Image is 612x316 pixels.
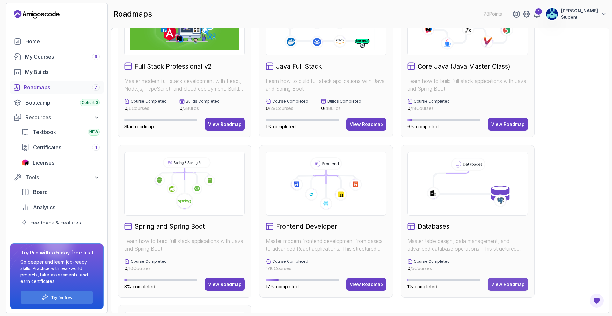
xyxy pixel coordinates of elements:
[89,129,98,135] span: NEW
[18,201,104,214] a: analytics
[18,156,104,169] a: licenses
[124,266,127,271] span: 0
[18,126,104,138] a: textbook
[124,77,245,92] p: Master modern full-stack development with React, Node.js, TypeScript, and cloud deployment. Build...
[33,203,55,211] span: Analytics
[407,284,437,289] span: 1% completed
[266,284,299,289] span: 17% completed
[266,77,386,92] p: Learn how to build full stack applications with Java and Spring Boot
[407,105,450,112] p: / 18 Courses
[25,173,100,181] div: Tools
[561,8,598,14] p: [PERSON_NAME]
[135,62,212,71] h2: Full Stack Professional v2
[266,265,308,272] p: / 10 Courses
[418,222,449,231] h2: Databases
[407,265,450,272] p: / 5 Courses
[33,159,54,166] span: Licenses
[488,278,528,291] button: View Roadmap
[10,172,104,183] button: Tools
[266,106,269,111] span: 0
[10,112,104,123] button: Resources
[205,118,245,131] button: View Roadmap
[535,8,542,15] div: 1
[95,85,97,90] span: 7
[484,11,502,17] p: 78 Points
[25,53,100,61] div: My Courses
[491,281,525,288] div: View Roadmap
[414,259,450,264] p: Course Completed
[33,128,56,136] span: Textbook
[14,9,60,19] a: Landing page
[208,121,242,128] div: View Roadmap
[25,38,100,45] div: Home
[18,216,104,229] a: feedback
[346,118,386,131] button: View Roadmap
[321,105,361,112] p: / 4 Builds
[208,281,242,288] div: View Roadmap
[124,106,127,111] span: 0
[25,114,100,121] div: Resources
[124,124,154,129] span: Start roadmap
[124,105,167,112] p: / 6 Courses
[124,265,167,272] p: / 10 Courses
[272,99,308,104] p: Course Completed
[18,141,104,154] a: certificates
[51,295,73,300] a: Try for free
[407,124,439,129] span: 6% completed
[20,291,93,304] button: Try for free
[561,14,598,20] p: Student
[25,68,100,76] div: My Builds
[10,96,104,109] a: bootcamp
[10,35,104,48] a: home
[95,54,97,59] span: 9
[10,81,104,94] a: roadmaps
[589,293,604,308] button: Open Feedback Button
[276,62,322,71] h2: Java Full Stack
[266,105,308,112] p: / 29 Courses
[546,8,607,20] button: user profile image[PERSON_NAME]Student
[327,99,361,104] p: Builds Completed
[179,106,182,111] span: 0
[407,106,410,111] span: 0
[414,99,450,104] p: Course Completed
[546,8,558,20] img: user profile image
[20,259,93,284] p: Go deeper and learn job-ready skills. Practice with real-world projects, take assessments, and ea...
[82,100,98,105] span: Cohort 3
[266,266,268,271] span: 1
[491,121,525,128] div: View Roadmap
[135,222,205,231] h2: Spring and Spring Boot
[113,9,152,19] h2: roadmaps
[321,106,324,111] span: 0
[186,99,220,104] p: Builds Completed
[124,237,245,253] p: Learn how to build full stack applications with Java and Spring Boot
[10,50,104,63] a: courses
[10,66,104,78] a: builds
[266,124,296,129] span: 1% completed
[33,188,48,196] span: Board
[350,121,383,128] div: View Roadmap
[25,99,100,107] div: Bootcamp
[33,143,61,151] span: Certificates
[533,10,541,18] a: 1
[407,237,528,253] p: Master table design, data management, and advanced database operations. This structured learning ...
[346,278,386,291] button: View Roadmap
[131,259,167,264] p: Course Completed
[272,259,308,264] p: Course Completed
[21,159,29,166] img: jetbrains icon
[179,105,220,112] p: / 3 Builds
[30,219,81,226] span: Feedback & Features
[124,284,155,289] span: 3% completed
[131,99,167,104] p: Course Completed
[407,77,528,92] p: Learn how to build full stack applications with Java and Spring Boot
[350,281,383,288] div: View Roadmap
[18,186,104,198] a: board
[407,266,410,271] span: 0
[205,278,245,291] button: View Roadmap
[488,118,528,131] button: View Roadmap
